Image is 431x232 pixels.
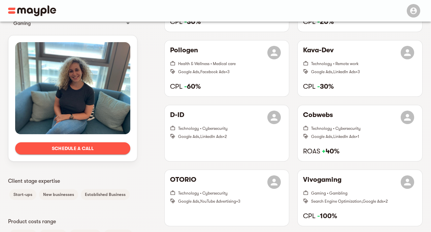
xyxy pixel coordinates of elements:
[200,69,225,74] span: Facebook Ads
[170,46,198,59] h6: Pollogen
[8,15,137,31] div: Gaming
[178,61,236,66] span: Health & Wellness • Medical care
[322,147,339,155] strong: 40%
[184,83,201,90] strong: 60%
[178,134,200,139] span: Google Ads ,
[311,126,361,131] span: Technology • Cybersecurity
[178,126,228,131] span: Technology • Cybersecurity
[303,175,341,189] h6: Vivogaming
[178,199,200,204] span: Google Ads ,
[317,83,320,90] span: -
[303,111,333,124] h6: Cobwebs
[317,212,337,220] strong: 100%
[356,134,359,139] span: + 1
[303,212,417,221] h6: CPL
[165,170,289,226] button: OTORIOTechnology • CybersecurityGoogle Ads,YouTube Advertising+3
[298,40,422,96] button: Kava-DevTechnology • Remote workGoogle Ads,LinkedIn Ads+3CPL -30%
[9,191,36,199] span: Start-ups
[8,31,137,48] div: Beauty
[298,170,422,226] button: VivogamingGaming • GamblingSearch Engine Optimization,Google Ads+2CPL -100%
[8,217,137,226] p: Product costs range
[81,191,130,199] span: Established Business
[356,69,360,74] span: + 3
[8,5,56,16] img: Main logo
[13,19,120,27] div: Gaming
[333,134,356,139] span: LinkedIn Ads
[303,147,417,156] h6: ROAS
[363,199,384,204] span: Google Ads
[322,147,326,155] span: +
[170,111,184,124] h6: D-ID
[311,69,333,74] span: Google Ads ,
[15,142,130,154] button: Schedule a call
[317,18,320,26] span: -
[311,134,333,139] span: Google Ads ,
[170,82,284,91] h6: CPL
[165,105,289,161] button: D-IDTechnology • CybersecurityGoogle Ads,LinkedIn Ads+2
[311,191,347,196] span: Gaming • Gambling
[317,83,334,90] strong: 30%
[223,134,227,139] span: + 2
[200,134,223,139] span: LinkedIn Ads
[303,18,417,26] h6: CPL
[311,199,363,204] span: Search Engine Optimization ,
[178,69,200,74] span: Google Ads ,
[333,69,356,74] span: LinkedIn Ads
[236,199,240,204] span: + 3
[8,177,137,185] p: Client stage expertise
[170,175,196,189] h6: OTORIO
[178,191,228,196] span: Technology • Cybersecurity
[317,212,320,220] span: -
[303,46,334,59] h6: Kava-Dev
[184,18,201,26] strong: 30%
[298,105,422,161] button: CobwebsTechnology • CybersecurityGoogle Ads,LinkedIn Ads+1ROAS +40%
[170,18,284,26] h6: CPL
[311,61,359,66] span: Technology • Remote work
[403,7,423,13] span: Menu
[165,40,289,96] button: PollogenHealth & Wellness • Medical careGoogle Ads,Facebook Ads+3CPL -60%
[384,199,388,204] span: + 2
[225,69,230,74] span: + 3
[39,191,78,199] span: New businesses
[184,18,187,26] span: -
[317,18,334,26] strong: 20%
[200,199,236,204] span: YouTube Advertising
[184,83,187,90] span: -
[21,144,125,152] span: Schedule a call
[303,82,417,91] h6: CPL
